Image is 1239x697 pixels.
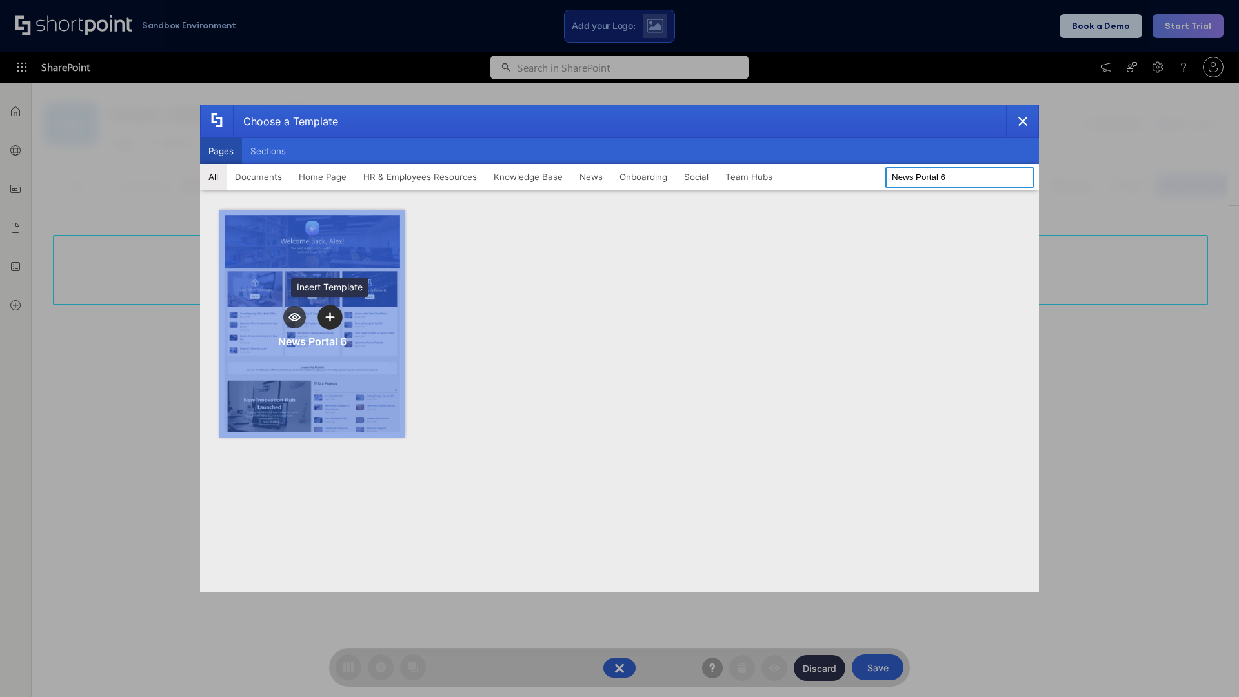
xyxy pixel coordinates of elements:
iframe: Chat Widget [1174,635,1239,697]
button: Pages [200,138,242,164]
button: Documents [227,164,290,190]
div: News Portal 6 [278,335,347,348]
button: HR & Employees Resources [355,164,485,190]
button: Social [676,164,717,190]
button: Team Hubs [717,164,781,190]
button: Knowledge Base [485,164,571,190]
button: All [200,164,227,190]
div: template selector [200,105,1039,592]
div: Choose a Template [233,105,338,137]
button: News [571,164,611,190]
input: Search [885,167,1034,188]
button: Sections [242,138,294,164]
button: Onboarding [611,164,676,190]
button: Home Page [290,164,355,190]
